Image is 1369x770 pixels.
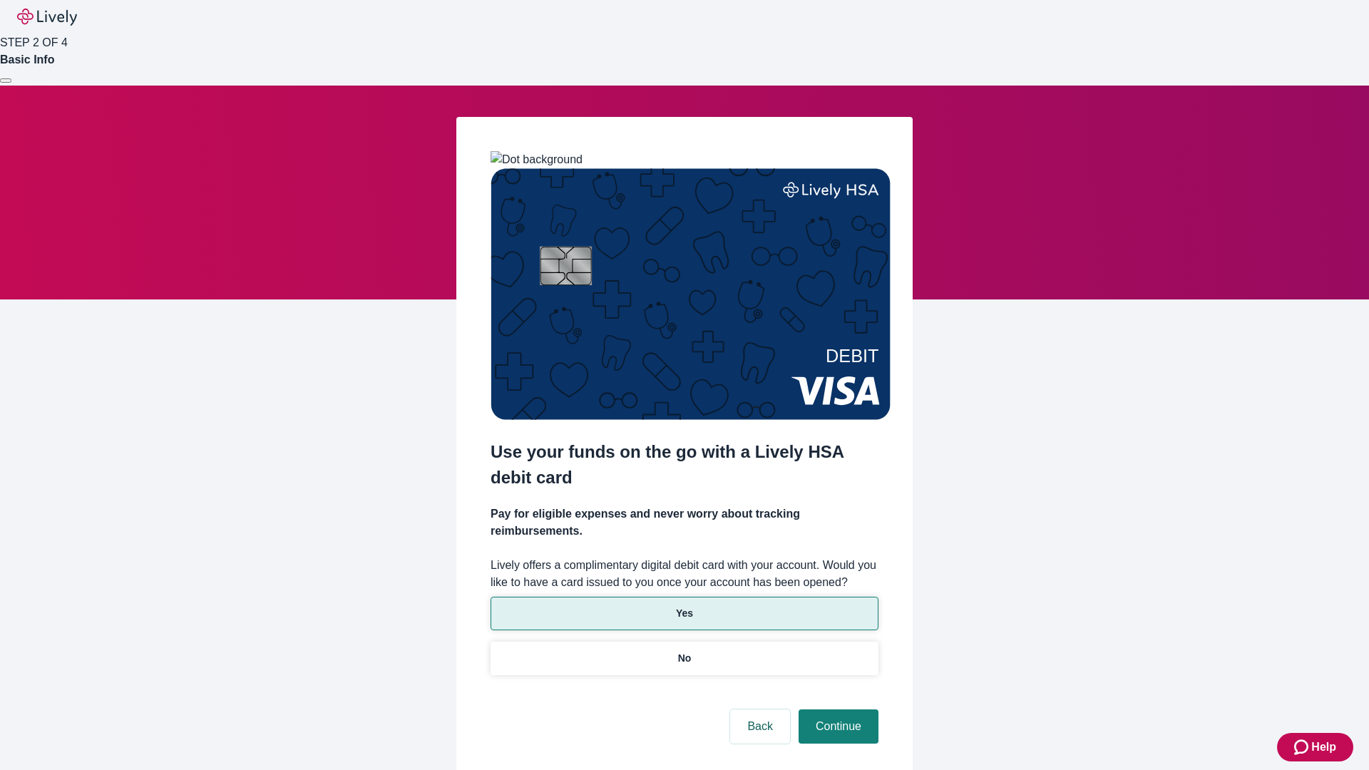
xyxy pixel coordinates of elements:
[1311,739,1336,756] span: Help
[491,557,878,591] label: Lively offers a complimentary digital debit card with your account. Would you like to have a card...
[491,597,878,630] button: Yes
[491,168,891,420] img: Debit card
[676,606,693,621] p: Yes
[1277,733,1353,761] button: Zendesk support iconHelp
[799,709,878,744] button: Continue
[17,9,77,26] img: Lively
[1294,739,1311,756] svg: Zendesk support icon
[491,439,878,491] h2: Use your funds on the go with a Lively HSA debit card
[491,642,878,675] button: No
[730,709,790,744] button: Back
[491,151,583,168] img: Dot background
[491,505,878,540] h4: Pay for eligible expenses and never worry about tracking reimbursements.
[678,651,692,666] p: No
